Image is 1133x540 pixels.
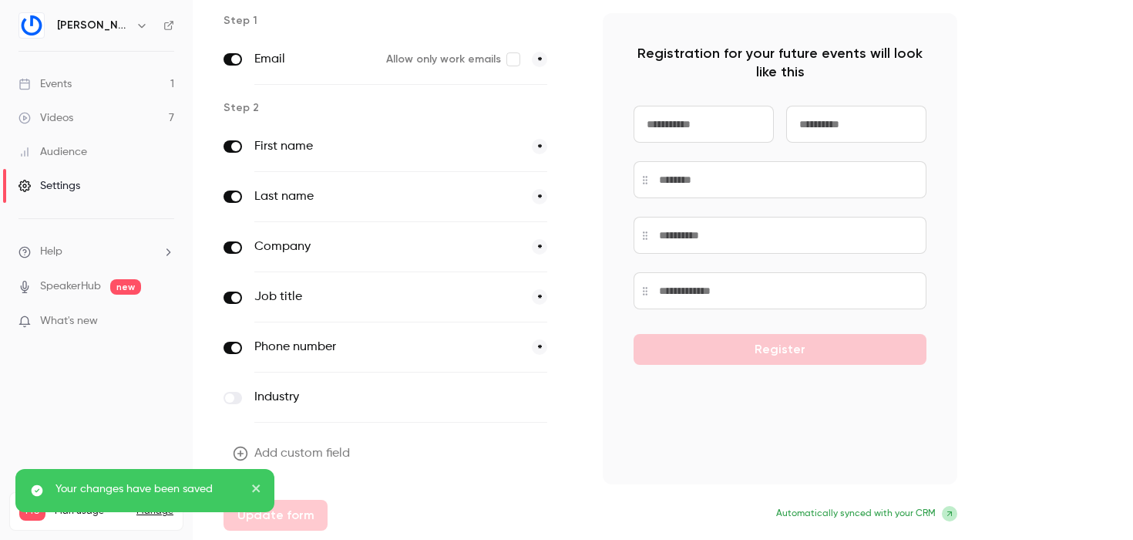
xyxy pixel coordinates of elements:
[40,244,62,260] span: Help
[224,13,578,29] p: Step 1
[57,18,129,33] h6: [PERSON_NAME]
[18,244,174,260] li: help-dropdown-opener
[18,178,80,194] div: Settings
[156,315,174,329] iframe: Noticeable Trigger
[254,187,519,206] label: Last name
[634,44,926,81] p: Registration for your future events will look like this
[40,313,98,329] span: What's new
[224,100,578,116] p: Step 2
[776,507,936,521] span: Automatically synced with your CRM
[224,438,362,469] button: Add custom field
[55,481,240,497] p: Your changes have been saved
[386,52,519,67] label: Allow only work emails
[254,388,483,407] label: Industry
[18,144,87,160] div: Audience
[254,238,519,256] label: Company
[19,13,44,38] img: Gino LegalTech
[18,76,72,92] div: Events
[251,481,262,500] button: close
[254,288,519,306] label: Job title
[254,50,374,69] label: Email
[254,137,519,156] label: First name
[18,110,73,126] div: Videos
[110,279,141,295] span: new
[40,278,101,295] a: SpeakerHub
[254,338,519,356] label: Phone number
